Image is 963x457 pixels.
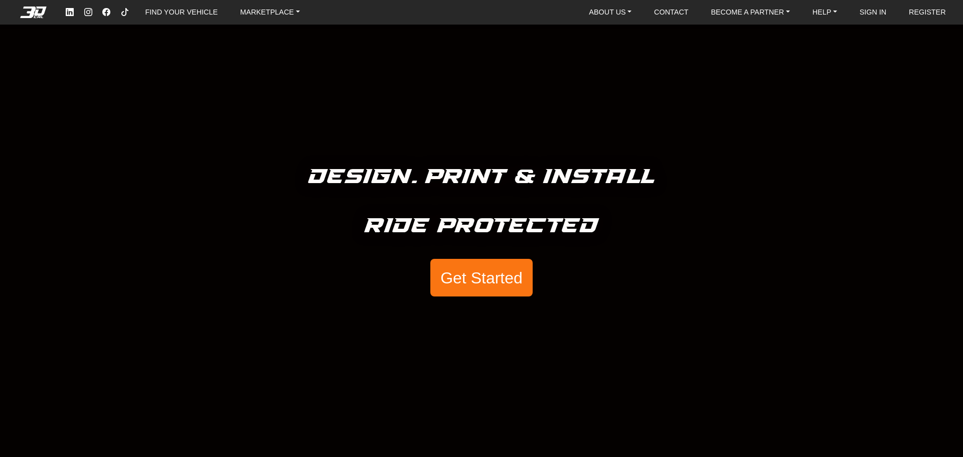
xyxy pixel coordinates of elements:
[707,5,793,20] a: BECOME A PARTNER
[365,210,599,243] h5: Ride Protected
[430,259,533,297] button: Get Started
[585,5,635,20] a: ABOUT US
[236,5,304,20] a: MARKETPLACE
[809,5,841,20] a: HELP
[856,5,891,20] a: SIGN IN
[905,5,950,20] a: REGISTER
[650,5,692,20] a: CONTACT
[308,161,655,194] h5: Design. Print & Install
[141,5,222,20] a: FIND YOUR VEHICLE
